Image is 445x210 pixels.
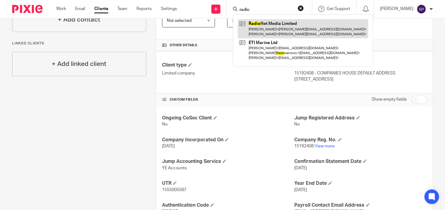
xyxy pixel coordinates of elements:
h4: Company Reg. No. [294,137,426,143]
img: svg%3E [232,17,239,24]
span: No [162,122,167,126]
a: Team [117,6,127,12]
img: svg%3E [416,4,426,14]
button: Clear [298,5,304,11]
img: Pixie [12,5,43,13]
p: Limited company [162,70,294,76]
a: Clients [94,6,108,12]
p: Linked clients [12,41,146,46]
a: Email [75,6,85,12]
span: No [294,122,300,126]
p: [STREET_ADDRESS] [294,76,426,82]
h4: Year End Date [294,180,426,187]
input: Search [239,7,294,13]
p: 15192408 - COMPANIES HOUSE DEFAULT ADDRESS [294,70,426,76]
h4: Authentication Code [162,202,294,208]
h4: + Add linked client [52,59,106,69]
span: Get Support [327,7,350,11]
h4: + Add contact [58,15,100,24]
h4: UTR [162,180,294,187]
h4: CUSTOM FIELDS [162,97,294,102]
h4: Payroll Contact Email Address [294,202,426,208]
span: [DATE] [162,144,175,148]
h4: Jump Accounting Service [162,158,294,165]
span: 1555005587 [162,188,186,192]
h4: Confirmation Statement Date [294,158,426,165]
span: [DATE] [294,188,307,192]
h4: Ongoing CoSec Client [162,115,294,121]
h4: Client type [162,62,294,68]
a: View more [315,144,335,148]
a: Reports [136,6,152,12]
a: Settings [161,6,177,12]
h4: Company Incorporated On [162,137,294,143]
span: Not selected [167,19,191,23]
span: [DATE] [294,166,307,170]
span: 15192408 [294,144,314,148]
a: Work [56,6,66,12]
h4: Jump Registered Address [294,115,426,121]
p: [PERSON_NAME] [380,6,413,12]
span: Other details [170,43,197,48]
label: Show empty fields [372,96,407,102]
span: YE Accounts [162,166,187,170]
